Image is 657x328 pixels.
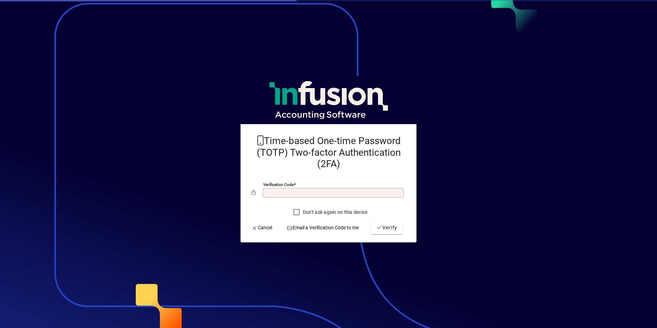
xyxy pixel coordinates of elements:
span: Cancel [252,224,272,231]
h2: Time-based One-time Password (TOTP) Two-factor Authentication (2FA) [252,135,405,170]
mat-label: Verification code [263,182,294,187]
button: Cancel [249,222,275,234]
span: Verify [376,224,397,231]
label: Don't ask again on this device [301,209,368,216]
span: Email a Verification Code to me [287,224,359,231]
button: Email a Verification Code to me [284,222,362,234]
button: Verify [371,222,403,234]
